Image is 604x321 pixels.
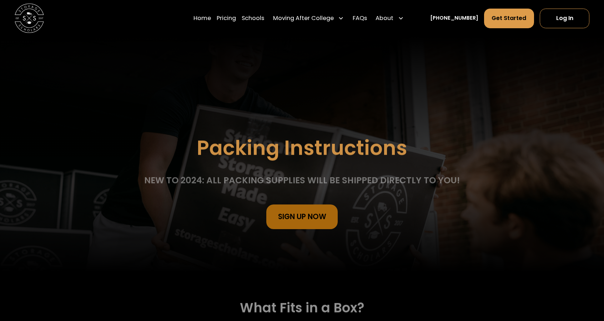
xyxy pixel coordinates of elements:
[15,4,44,33] img: Storage Scholars main logo
[217,8,236,28] a: Pricing
[376,14,393,23] div: About
[240,300,364,316] h2: What Fits in a Box?
[197,137,407,159] h1: Packing Instructions
[266,204,338,229] a: sign Up Now
[242,8,264,28] a: Schools
[540,9,589,28] a: Log In
[273,14,334,23] div: Moving After College
[353,8,367,28] a: FAQs
[373,8,407,28] div: About
[15,4,44,33] a: home
[144,174,460,186] div: NEW TO 2024: All packing supplies will be shipped directly to you!
[270,8,347,28] div: Moving After College
[278,213,326,220] div: sign Up Now
[193,8,211,28] a: Home
[484,9,534,28] a: Get Started
[430,14,478,22] a: [PHONE_NUMBER]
